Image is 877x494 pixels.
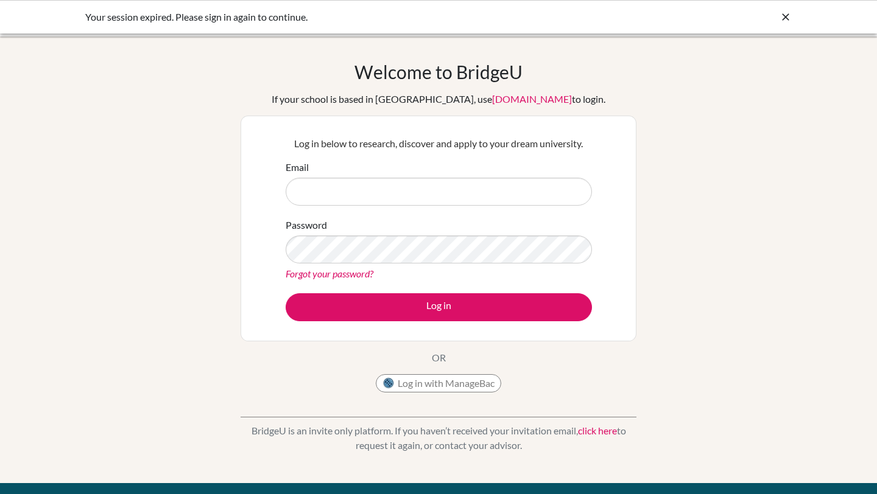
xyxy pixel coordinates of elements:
button: Log in with ManageBac [376,374,501,392]
h1: Welcome to BridgeU [354,61,523,83]
p: Log in below to research, discover and apply to your dream university. [286,136,592,151]
p: OR [432,350,446,365]
a: Forgot your password? [286,268,373,279]
a: click here [578,425,617,436]
a: [DOMAIN_NAME] [492,93,572,105]
p: BridgeU is an invite only platform. If you haven’t received your invitation email, to request it ... [241,423,636,453]
label: Email [286,160,309,175]
div: If your school is based in [GEOGRAPHIC_DATA], use to login. [272,92,605,106]
div: Your session expired. Please sign in again to continue. [85,10,609,24]
button: Log in [286,293,592,321]
label: Password [286,218,327,232]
